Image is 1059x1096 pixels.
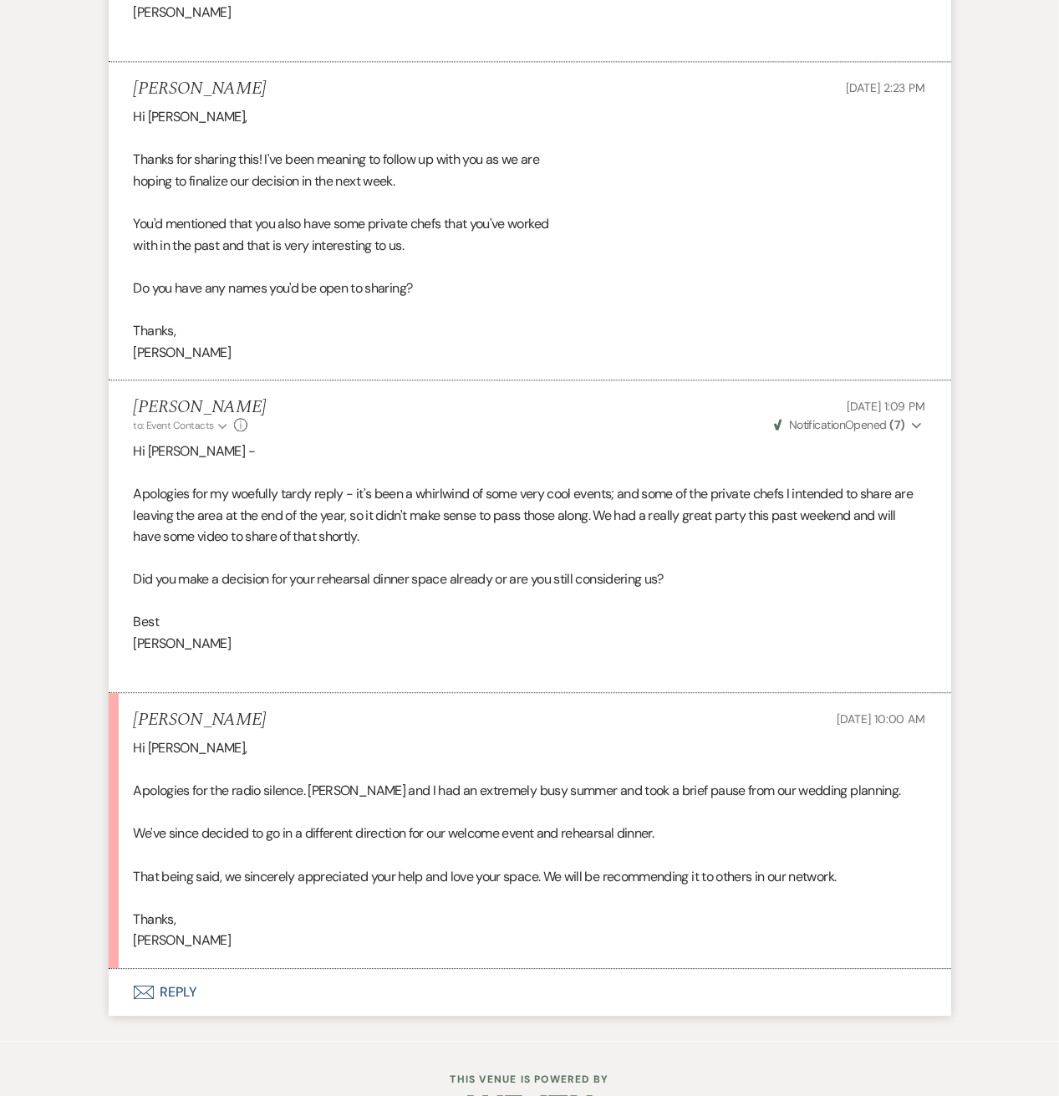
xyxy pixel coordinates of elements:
[774,417,905,432] span: Opened
[134,909,926,930] p: Thanks,
[134,568,926,590] p: Did you make a decision for your rehearsal dinner space already or are you still considering us?
[134,710,267,731] h5: [PERSON_NAME]
[789,417,845,432] span: Notification
[771,416,926,434] button: NotificationOpened (7)
[134,2,926,23] p: [PERSON_NAME]
[134,930,926,951] p: [PERSON_NAME]
[134,823,926,844] p: We've since decided to go in a different direction for our welcome event and rehearsal dinner.
[134,611,926,633] p: Best
[846,80,925,95] span: [DATE] 2:23 PM
[134,483,926,548] p: Apologies for my woefully tardy reply - it's been a whirlwind of some very cool events; and some ...
[847,399,925,414] span: [DATE] 1:09 PM
[889,417,904,432] strong: ( 7 )
[134,737,926,759] p: Hi [PERSON_NAME],
[109,969,951,1016] button: Reply
[134,79,267,99] h5: [PERSON_NAME]
[134,780,926,802] p: Apologies for the radio silence. [PERSON_NAME] and I had an extremely busy summer and took a brie...
[134,866,926,888] p: That being said, we sincerely appreciated your help and love your space. We will be recommending ...
[134,633,926,655] p: [PERSON_NAME]
[134,397,267,418] h5: [PERSON_NAME]
[134,419,214,432] span: to: Event Contacts
[134,106,926,363] div: Hi [PERSON_NAME], Thanks for sharing this! I've been meaning to follow up with you as we are hopi...
[134,441,926,462] p: Hi [PERSON_NAME] -
[838,711,926,726] span: [DATE] 10:00 AM
[134,418,230,433] button: to: Event Contacts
